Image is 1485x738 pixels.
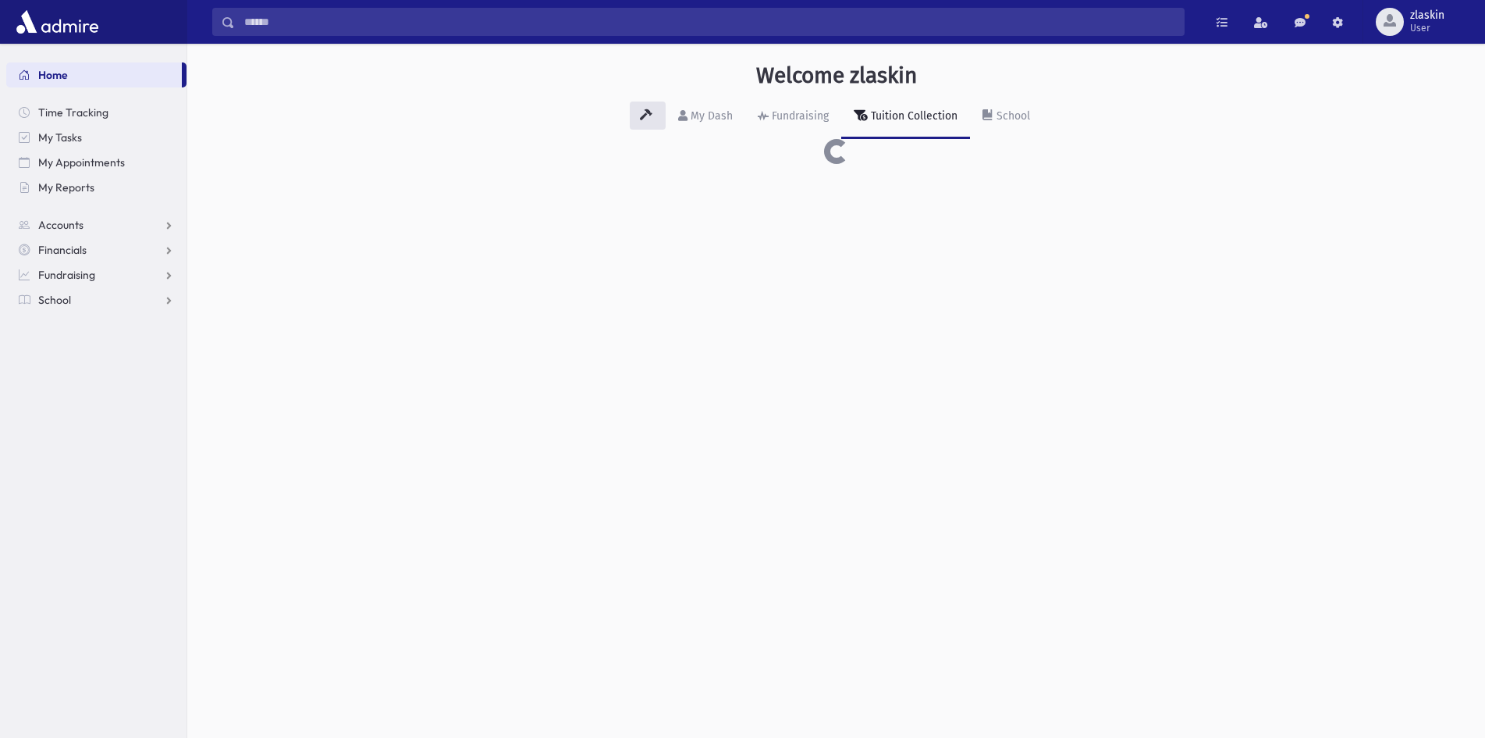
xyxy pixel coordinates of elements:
span: My Reports [38,180,94,194]
div: Tuition Collection [868,109,957,123]
span: Accounts [38,218,83,232]
a: My Tasks [6,125,187,150]
a: Time Tracking [6,100,187,125]
div: School [993,109,1030,123]
span: Financials [38,243,87,257]
span: My Tasks [38,130,82,144]
a: My Dash [666,95,745,139]
a: Financials [6,237,187,262]
span: Fundraising [38,268,95,282]
h3: Welcome zlaskin [756,62,917,89]
img: AdmirePro [12,6,102,37]
span: Time Tracking [38,105,108,119]
span: User [1410,22,1444,34]
input: Search [235,8,1184,36]
span: School [38,293,71,307]
a: My Appointments [6,150,187,175]
a: Accounts [6,212,187,237]
a: Fundraising [6,262,187,287]
a: My Reports [6,175,187,200]
span: My Appointments [38,155,125,169]
a: School [6,287,187,312]
span: zlaskin [1410,9,1444,22]
span: Home [38,68,68,82]
a: Home [6,62,182,87]
div: Fundraising [769,109,829,123]
a: Fundraising [745,95,841,139]
div: My Dash [687,109,733,123]
a: Tuition Collection [841,95,970,139]
a: School [970,95,1043,139]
